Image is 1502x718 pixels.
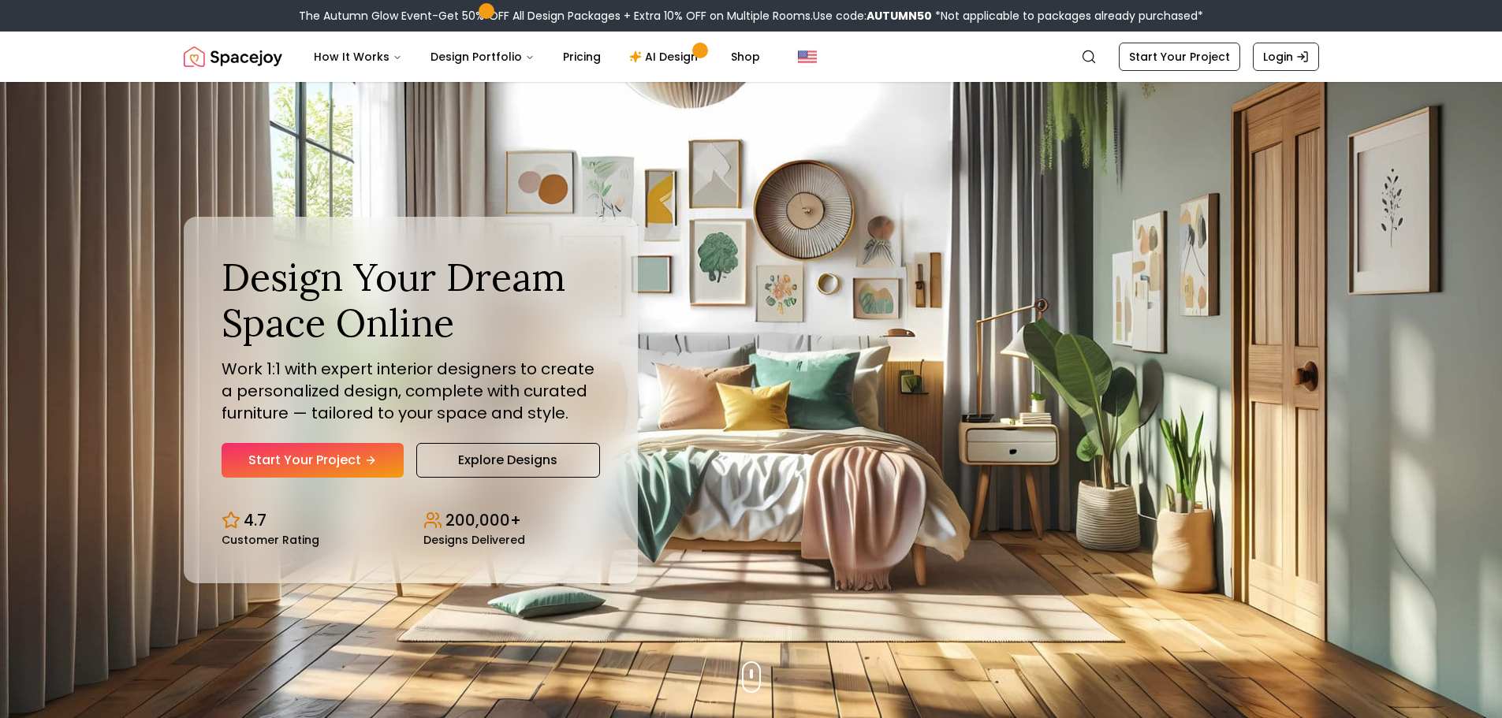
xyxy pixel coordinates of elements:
[798,47,817,66] img: United States
[184,41,282,73] a: Spacejoy
[301,41,773,73] nav: Main
[718,41,773,73] a: Shop
[813,8,932,24] span: Use code:
[617,41,715,73] a: AI Design
[244,509,266,531] p: 4.7
[867,8,932,24] b: AUTUMN50
[222,255,600,345] h1: Design Your Dream Space Online
[416,443,600,478] a: Explore Designs
[222,358,600,424] p: Work 1:1 with expert interior designers to create a personalized design, complete with curated fu...
[423,534,525,545] small: Designs Delivered
[445,509,521,531] p: 200,000+
[222,497,600,545] div: Design stats
[299,8,1203,24] div: The Autumn Glow Event-Get 50% OFF All Design Packages + Extra 10% OFF on Multiple Rooms.
[1253,43,1319,71] a: Login
[418,41,547,73] button: Design Portfolio
[932,8,1203,24] span: *Not applicable to packages already purchased*
[222,534,319,545] small: Customer Rating
[222,443,404,478] a: Start Your Project
[184,32,1319,82] nav: Global
[184,41,282,73] img: Spacejoy Logo
[301,41,415,73] button: How It Works
[550,41,613,73] a: Pricing
[1119,43,1240,71] a: Start Your Project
